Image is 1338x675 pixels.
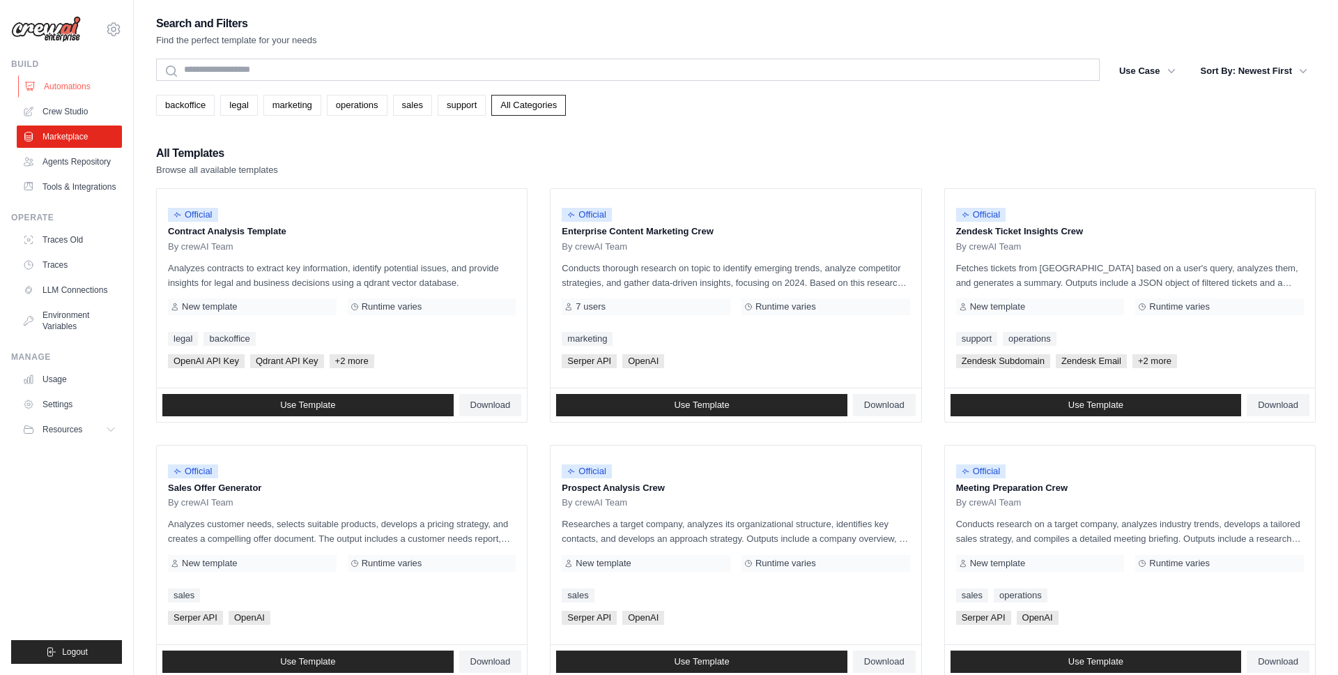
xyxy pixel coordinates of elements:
[168,241,233,252] span: By crewAI Team
[755,301,816,312] span: Runtime varies
[674,400,729,411] span: Use Template
[459,651,522,673] a: Download
[17,100,122,123] a: Crew Studio
[220,95,257,116] a: legal
[17,176,122,198] a: Tools & Integrations
[43,424,82,435] span: Resources
[263,95,321,116] a: marketing
[956,225,1304,238] p: Zendesk Ticket Insights Crew
[1017,611,1059,625] span: OpenAI
[156,33,317,47] p: Find the perfect template for your needs
[17,418,122,441] button: Resources
[956,241,1022,252] span: By crewAI Team
[62,646,88,658] span: Logout
[755,558,816,569] span: Runtime varies
[1056,354,1127,368] span: Zendesk Email
[168,208,218,222] span: Official
[622,354,664,368] span: OpenAI
[11,640,122,664] button: Logout
[330,354,374,368] span: +2 more
[562,517,909,546] p: Researches a target company, analyzes its organizational structure, identifies key contacts, and ...
[853,394,916,416] a: Download
[956,481,1304,495] p: Meeting Preparation Crew
[562,497,627,508] span: By crewAI Team
[1111,59,1184,84] button: Use Case
[11,212,122,223] div: Operate
[956,464,1006,478] span: Official
[17,393,122,416] a: Settings
[956,208,1006,222] span: Official
[168,497,233,508] span: By crewAI Team
[970,301,1025,312] span: New template
[576,301,606,312] span: 7 users
[229,611,270,625] span: OpenAI
[956,517,1304,546] p: Conducts research on a target company, analyzes industry trends, develops a tailored sales strate...
[1003,332,1056,346] a: operations
[168,589,200,602] a: sales
[17,304,122,337] a: Environment Variables
[562,611,617,625] span: Serper API
[576,558,631,569] span: New template
[562,332,613,346] a: marketing
[864,400,905,411] span: Download
[362,558,422,569] span: Runtime varies
[562,464,612,478] span: Official
[182,558,237,569] span: New template
[956,611,1011,625] span: Serper API
[11,16,81,43] img: Logo
[168,517,516,546] p: Analyzes customer needs, selects suitable products, develops a pricing strategy, and creates a co...
[951,651,1242,673] a: Use Template
[562,225,909,238] p: Enterprise Content Marketing Crew
[1068,400,1123,411] span: Use Template
[168,481,516,495] p: Sales Offer Generator
[18,75,123,98] a: Automations
[17,368,122,390] a: Usage
[674,656,729,667] span: Use Template
[17,126,122,148] a: Marketplace
[491,95,566,116] a: All Categories
[951,394,1242,416] a: Use Template
[562,261,909,290] p: Conducts thorough research on topic to identify emerging trends, analyze competitor strategies, a...
[17,254,122,276] a: Traces
[470,400,511,411] span: Download
[156,163,278,177] p: Browse all available templates
[470,656,511,667] span: Download
[11,59,122,70] div: Build
[956,354,1050,368] span: Zendesk Subdomain
[956,589,988,602] a: sales
[362,301,422,312] span: Runtime varies
[1247,394,1309,416] a: Download
[1132,354,1177,368] span: +2 more
[562,481,909,495] p: Prospect Analysis Crew
[162,651,454,673] a: Use Template
[156,14,317,33] h2: Search and Filters
[17,151,122,173] a: Agents Repository
[562,208,612,222] span: Official
[280,400,335,411] span: Use Template
[956,497,1022,508] span: By crewAI Team
[556,394,847,416] a: Use Template
[156,144,278,163] h2: All Templates
[1247,651,1309,673] a: Download
[11,351,122,363] div: Manage
[438,95,486,116] a: support
[280,656,335,667] span: Use Template
[853,651,916,673] a: Download
[459,394,522,416] a: Download
[1258,400,1298,411] span: Download
[994,589,1047,602] a: operations
[1149,558,1210,569] span: Runtime varies
[17,229,122,251] a: Traces Old
[970,558,1025,569] span: New template
[562,241,627,252] span: By crewAI Team
[956,332,997,346] a: support
[168,611,223,625] span: Serper API
[864,656,905,667] span: Download
[168,332,198,346] a: legal
[17,279,122,301] a: LLM Connections
[393,95,432,116] a: sales
[622,611,664,625] span: OpenAI
[203,332,255,346] a: backoffice
[556,651,847,673] a: Use Template
[250,354,324,368] span: Qdrant API Key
